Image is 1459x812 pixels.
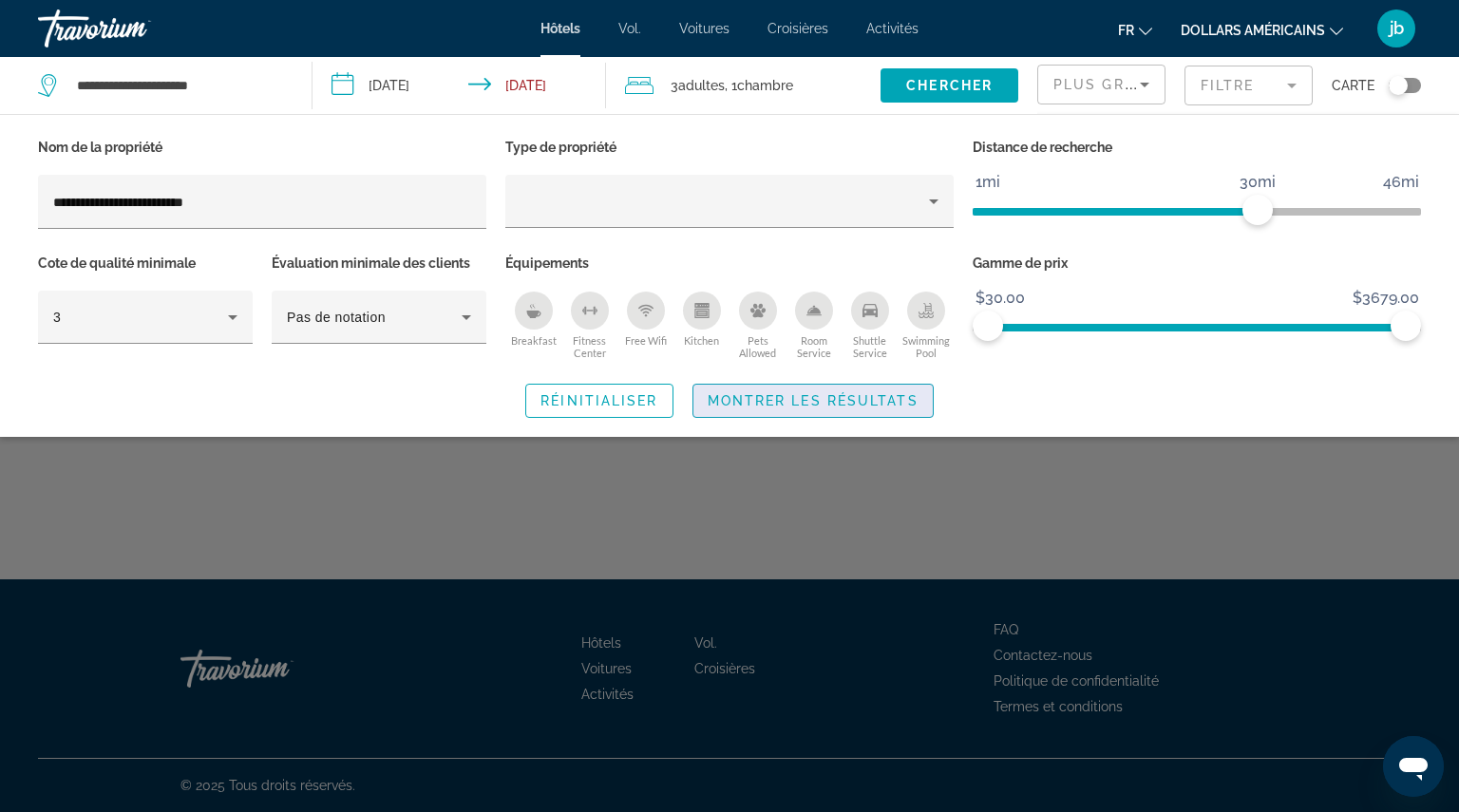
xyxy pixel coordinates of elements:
[28,134,1431,365] div: Hotel Filters
[1184,65,1313,106] button: Filter
[1372,9,1421,48] button: Menu utilisateur
[561,334,617,359] span: Fitness Center
[973,208,1421,212] ngx-slider: ngx-slider
[725,72,793,99] span: , 1
[505,291,561,360] button: Breakfast
[842,334,898,359] span: Shuttle Service
[521,190,938,213] mat-select: Property type
[692,384,934,418] button: Montrer les résultats
[38,134,486,161] p: Nom de la propriété
[540,21,580,36] a: Hôtels
[1380,168,1422,197] span: 46mi
[625,334,667,347] span: Free Wifi
[287,310,386,325] span: Pas de notation
[617,291,673,360] button: Free Wifi
[1053,73,1149,96] mat-select: Sort by
[606,57,881,114] button: Travelers: 3 adults, 0 children
[1390,18,1404,38] font: jb
[973,324,1421,328] ngx-slider: ngx-slider
[866,21,919,36] a: Activités
[898,291,954,360] button: Swimming Pool
[38,250,253,276] p: Cote de qualité minimale
[678,78,725,93] span: Adultes
[505,250,954,276] p: Équipements
[272,250,486,276] p: Évaluation minimale des clients
[1118,23,1134,38] font: fr
[973,311,1003,341] span: ngx-slider
[1053,77,1280,92] span: Plus grandes économies
[767,21,828,36] a: Croisières
[1237,168,1279,197] span: 30mi
[737,78,793,93] span: Chambre
[671,72,725,99] span: 3
[53,310,61,325] span: 3
[881,68,1018,103] button: Chercher
[618,21,641,36] a: Vol.
[729,334,786,359] span: Pets Allowed
[313,57,606,114] button: Check-in date: Jan 3, 2026 Check-out date: Jan 8, 2026
[679,21,729,36] a: Voitures
[1242,195,1273,225] span: ngx-slider
[842,291,898,360] button: Shuttle Service
[898,334,954,359] span: Swimming Pool
[708,393,919,408] span: Montrer les résultats
[1383,736,1444,797] iframe: Bouton de lancement de la fenêtre de messagerie
[673,291,729,360] button: Kitchen
[973,168,1003,197] span: 1mi
[1181,16,1343,44] button: Changer de devise
[525,384,673,418] button: Réinitialiser
[786,291,842,360] button: Room Service
[973,134,1421,161] p: Distance de recherche
[684,334,719,347] span: Kitchen
[1374,77,1421,94] button: Toggle map
[1332,72,1374,99] span: Carte
[540,393,657,408] span: Réinitialiser
[906,78,993,93] span: Chercher
[38,4,228,53] a: Travorium
[511,334,557,347] span: Breakfast
[561,291,617,360] button: Fitness Center
[505,134,954,161] p: Type de propriété
[1350,284,1422,312] span: $3679.00
[786,334,842,359] span: Room Service
[1391,311,1421,341] span: ngx-slider-max
[973,284,1028,312] span: $30.00
[1118,16,1152,44] button: Changer de langue
[1181,23,1325,38] font: dollars américains
[973,250,1421,276] p: Gamme de prix
[729,291,786,360] button: Pets Allowed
